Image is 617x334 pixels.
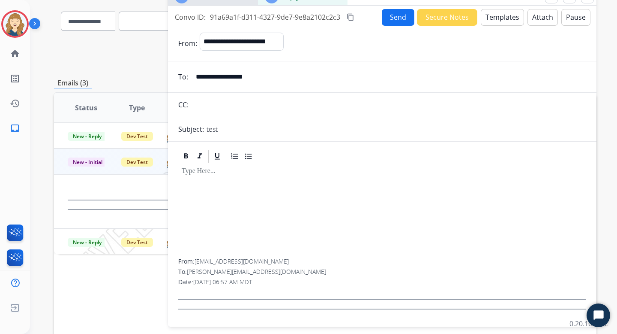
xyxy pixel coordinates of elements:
[166,155,179,168] img: agent-avatar
[561,9,590,26] button: Pause
[121,158,153,167] span: Dev Test
[481,9,524,26] button: Templates
[210,12,340,22] span: 91a69a1f-d311-4327-9de7-9e8a2102c2c3
[178,72,188,82] p: To:
[593,310,605,322] svg: Open Chat
[75,103,97,113] span: Status
[121,238,153,247] span: Dev Test
[10,98,20,109] mat-icon: history
[193,150,206,163] div: Italic
[10,123,20,134] mat-icon: inbox
[166,235,179,248] img: agent-avatar
[121,132,153,141] span: Dev Test
[68,132,107,141] span: New - Reply
[193,278,252,286] span: [DATE] 06:57 AM MDT
[211,150,224,163] div: Underline
[178,257,586,266] div: From:
[187,267,326,276] span: [PERSON_NAME][EMAIL_ADDRESS][DOMAIN_NAME]
[68,238,107,247] span: New - Reply
[569,319,608,329] p: 0.20.1027RC
[166,129,179,142] img: agent-avatar
[175,12,206,22] p: Convo ID:
[178,278,586,286] div: Date:
[10,73,20,84] mat-icon: list_alt
[347,13,354,21] mat-icon: content_copy
[180,150,192,163] div: Bold
[68,158,108,167] span: New - Initial
[178,100,189,110] p: CC:
[178,38,197,49] p: From:
[10,49,20,59] mat-icon: home
[382,9,414,26] button: Send
[178,267,586,276] div: To:
[242,150,255,163] div: Bullet List
[54,78,92,88] p: Emails (3)
[527,9,558,26] button: Attach
[228,150,241,163] div: Ordered List
[195,257,289,265] span: [EMAIL_ADDRESS][DOMAIN_NAME]
[178,124,204,134] p: Subject:
[417,9,477,26] button: Secure Notes
[587,304,610,327] button: Start Chat
[129,103,145,113] span: Type
[207,124,218,134] p: test
[3,12,27,36] img: avatar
